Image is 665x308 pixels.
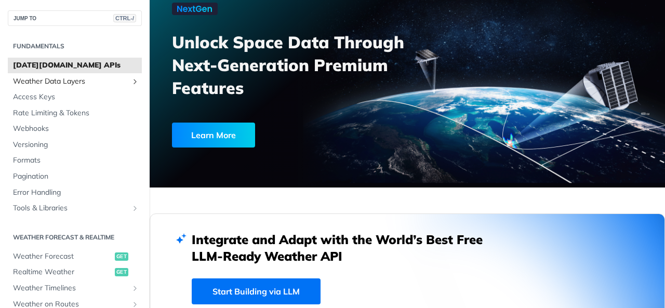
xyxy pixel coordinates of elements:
button: JUMP TOCTRL-/ [8,10,142,26]
span: [DATE][DOMAIN_NAME] APIs [13,60,139,71]
div: Learn More [172,123,255,148]
a: Webhooks [8,121,142,137]
a: [DATE][DOMAIN_NAME] APIs [8,58,142,73]
span: Realtime Weather [13,267,112,277]
a: Weather TimelinesShow subpages for Weather Timelines [8,280,142,296]
a: Versioning [8,137,142,153]
a: Tools & LibrariesShow subpages for Tools & Libraries [8,200,142,216]
a: Start Building via LLM [192,278,321,304]
span: CTRL-/ [113,14,136,22]
span: Weather Data Layers [13,76,128,87]
span: Weather Timelines [13,283,128,293]
h2: Weather Forecast & realtime [8,233,142,242]
span: Versioning [13,140,139,150]
span: Access Keys [13,92,139,102]
h3: Unlock Space Data Through Next-Generation Premium Features [172,31,419,99]
a: Error Handling [8,185,142,200]
a: Weather Forecastget [8,249,142,264]
img: NextGen [172,3,218,15]
button: Show subpages for Tools & Libraries [131,204,139,212]
span: Error Handling [13,188,139,198]
span: Formats [13,155,139,166]
button: Show subpages for Weather Timelines [131,284,139,292]
h2: Integrate and Adapt with the World’s Best Free LLM-Ready Weather API [192,231,498,264]
span: Weather Forecast [13,251,112,262]
a: Rate Limiting & Tokens [8,105,142,121]
a: Weather Data LayersShow subpages for Weather Data Layers [8,74,142,89]
a: Pagination [8,169,142,184]
a: Access Keys [8,89,142,105]
span: get [115,268,128,276]
a: Learn More [172,123,369,148]
span: Tools & Libraries [13,203,128,213]
a: Formats [8,153,142,168]
span: Rate Limiting & Tokens [13,108,139,118]
span: Pagination [13,171,139,182]
span: get [115,252,128,261]
a: Realtime Weatherget [8,264,142,280]
h2: Fundamentals [8,42,142,51]
button: Show subpages for Weather Data Layers [131,77,139,86]
span: Webhooks [13,124,139,134]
